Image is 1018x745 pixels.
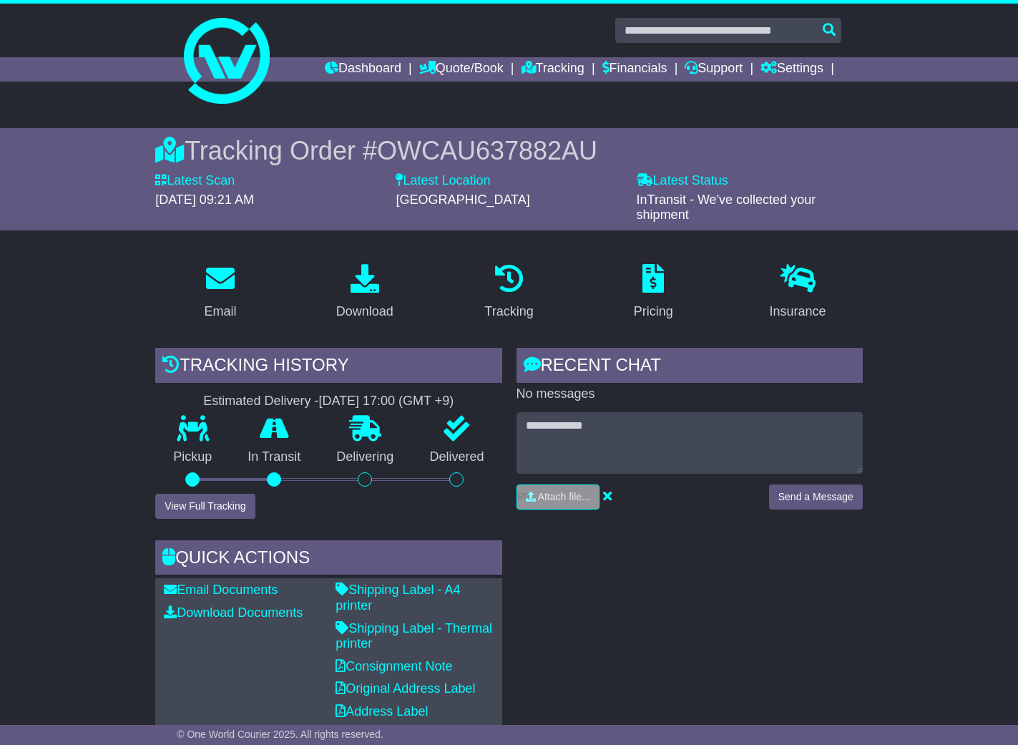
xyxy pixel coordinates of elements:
[155,540,501,579] div: Quick Actions
[155,135,863,166] div: Tracking Order #
[318,449,411,465] p: Delivering
[155,348,501,386] div: Tracking history
[634,302,673,321] div: Pricing
[155,394,501,409] div: Estimated Delivery -
[760,259,835,326] a: Insurance
[769,485,863,510] button: Send a Message
[602,57,667,82] a: Financials
[164,583,278,597] a: Email Documents
[164,605,303,620] a: Download Documents
[195,259,246,326] a: Email
[685,57,743,82] a: Support
[155,193,254,207] span: [DATE] 09:21 AM
[336,659,452,673] a: Consignment Note
[230,449,318,465] p: In Transit
[336,621,492,651] a: Shipping Label - Thermal printer
[377,136,597,165] span: OWCAU637882AU
[318,394,454,409] div: [DATE] 17:00 (GMT +9)
[336,704,428,719] a: Address Label
[155,449,230,465] p: Pickup
[637,193,816,223] span: InTransit - We've collected your shipment
[475,259,542,326] a: Tracking
[637,173,728,189] label: Latest Status
[769,302,826,321] div: Insurance
[411,449,501,465] p: Delivered
[484,302,533,321] div: Tracking
[760,57,823,82] a: Settings
[336,583,460,613] a: Shipping Label - A4 printer
[517,386,863,402] p: No messages
[517,348,863,386] div: RECENT CHAT
[155,173,235,189] label: Latest Scan
[327,259,403,326] a: Download
[522,57,584,82] a: Tracking
[419,57,504,82] a: Quote/Book
[177,729,383,740] span: © One World Courier 2025. All rights reserved.
[155,494,255,519] button: View Full Tracking
[396,173,490,189] label: Latest Location
[325,57,401,82] a: Dashboard
[396,193,529,207] span: [GEOGRAPHIC_DATA]
[625,259,682,326] a: Pricing
[336,302,393,321] div: Download
[336,681,475,696] a: Original Address Label
[205,302,237,321] div: Email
